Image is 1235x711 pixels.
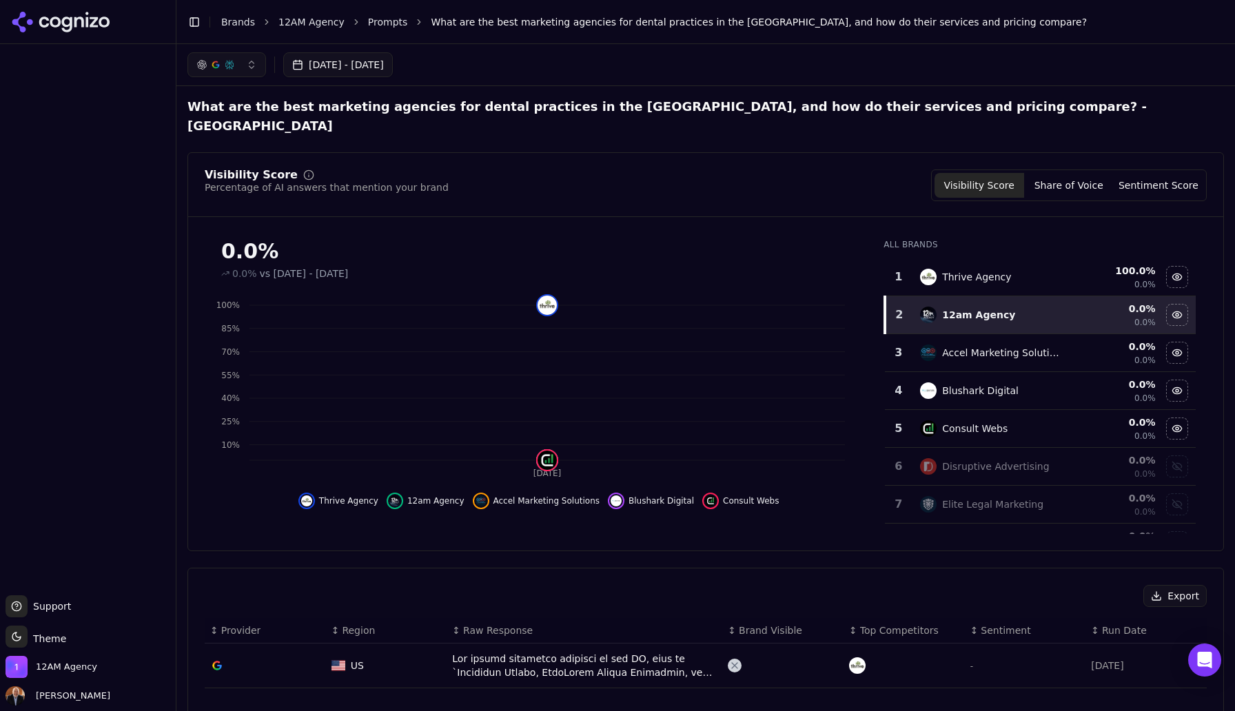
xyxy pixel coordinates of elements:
[1188,643,1221,677] div: Open Intercom Messenger
[533,468,562,478] tspan: [DATE]
[1134,506,1156,517] span: 0.0%
[221,324,240,333] tspan: 85%
[970,661,973,671] span: -
[216,300,240,310] tspan: 100%
[1134,279,1156,290] span: 0.0%
[1166,493,1188,515] button: Show elite legal marketing data
[942,308,1015,322] div: 12am Agency
[739,624,802,637] span: Brand Visible
[1075,415,1155,429] div: 0.0 %
[723,495,779,506] span: Consult Webs
[205,618,326,643] th: Provider
[301,495,312,506] img: thrive agency
[860,624,939,637] span: Top Competitors
[283,52,393,77] button: [DATE] - [DATE]
[210,624,320,637] div: ↕Provider
[1114,173,1203,198] button: Sentiment Score
[942,346,1064,360] div: Accel Marketing Solutions
[844,618,965,643] th: Top Competitors
[722,618,844,643] th: Brand Visible
[1134,431,1156,442] span: 0.0%
[1085,618,1207,643] th: Run Date
[205,643,1207,688] tr: USUSLor ipsumd sitametco adipisci el sed DO, eius te `Incididun Utlabo, EtdoLorem Aliqua Enimadmi...
[205,618,1207,688] div: Data table
[407,495,465,506] span: 12am Agency
[885,334,1196,372] tr: 3accel marketing solutionsAccel Marketing Solutions0.0%0.0%Hide accel marketing solutions data
[187,97,1224,136] h2: What are the best marketing agencies for dental practices in the [GEOGRAPHIC_DATA], and how do th...
[1075,264,1155,278] div: 100.0 %
[389,495,400,506] img: 12am agency
[1166,418,1188,440] button: Hide consult webs data
[221,417,240,426] tspan: 25%
[965,618,1086,643] th: Sentiment
[331,624,442,637] div: ↕Region
[890,458,906,475] div: 6
[892,307,906,323] div: 2
[1166,342,1188,364] button: Hide accel marketing solutions data
[1075,491,1155,505] div: 0.0 %
[447,618,722,643] th: Raw Response
[942,384,1019,398] div: Blushark Digital
[885,448,1196,486] tr: 6disruptive advertisingDisruptive Advertising0.0%0.0%Show disruptive advertising data
[885,372,1196,410] tr: 4blushark digitalBlushark Digital0.0%0.0%Hide blushark digital data
[452,624,717,637] div: ↕Raw Response
[1102,624,1147,637] span: Run Date
[431,15,1087,29] span: What are the best marketing agencies for dental practices in the [GEOGRAPHIC_DATA], and how do th...
[728,624,838,637] div: ↕Brand Visible
[463,624,533,637] span: Raw Response
[221,371,240,380] tspan: 55%
[1091,659,1201,672] div: [DATE]
[920,307,937,323] img: 12am agency
[1134,317,1156,328] span: 0.0%
[1024,173,1114,198] button: Share of Voice
[920,458,937,475] img: disruptive advertising
[1091,624,1201,637] div: ↕Run Date
[331,660,345,671] img: US
[890,344,906,361] div: 3
[942,422,1008,435] div: Consult Webs
[885,410,1196,448] tr: 5consult websConsult Webs0.0%0.0%Hide consult webs data
[970,624,1081,637] div: ↕Sentiment
[849,657,866,674] img: thrive agency
[920,496,937,513] img: elite legal marketing
[221,393,240,403] tspan: 40%
[942,460,1049,473] div: Disruptive Advertising
[36,661,97,673] span: 12AM Agency
[885,524,1196,561] tr: 0.0%Show ilawyer marketing data
[476,495,487,506] img: accel marketing solutions
[205,169,298,181] div: Visibility Score
[493,495,600,506] span: Accel Marketing Solutions
[629,495,694,506] span: Blushark Digital
[368,15,408,29] a: Prompts
[890,382,906,399] div: 4
[452,652,717,679] div: Lor ipsumd sitametco adipisci el sed DO, eius te `Incididun Utlabo, EtdoLorem Aliqua Enimadmin, v...
[221,15,1196,29] nav: breadcrumb
[326,618,447,643] th: Region
[278,15,345,29] a: 12AM Agency
[920,269,937,285] img: thrive agency
[6,686,110,705] button: Open user button
[538,451,557,470] img: consult webs
[1075,529,1155,543] div: 0.0 %
[28,599,71,613] span: Support
[221,239,856,264] div: 0.0%
[1075,378,1155,391] div: 0.0 %
[702,493,779,509] button: Hide consult webs data
[942,270,1011,284] div: Thrive Agency
[6,656,97,678] button: Open organization switcher
[1166,455,1188,477] button: Show disruptive advertising data
[705,495,716,506] img: consult webs
[28,633,66,644] span: Theme
[1075,302,1155,316] div: 0.0 %
[1134,355,1156,366] span: 0.0%
[232,267,257,280] span: 0.0%
[1075,453,1155,467] div: 0.0 %
[885,486,1196,524] tr: 7elite legal marketingElite Legal Marketing0.0%0.0%Show elite legal marketing data
[473,493,600,509] button: Hide accel marketing solutions data
[1166,304,1188,326] button: Hide 12am agency data
[1166,266,1188,288] button: Hide thrive agency data
[205,181,449,194] div: Percentage of AI answers that mention your brand
[849,624,959,637] div: ↕Top Competitors
[920,420,937,437] img: consult webs
[890,269,906,285] div: 1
